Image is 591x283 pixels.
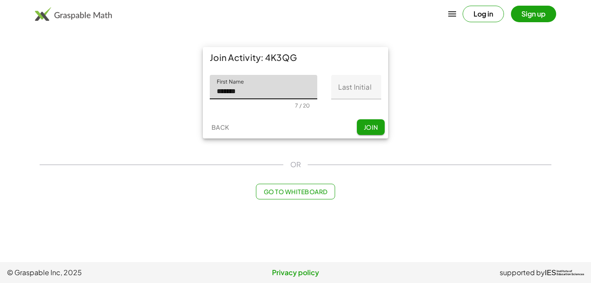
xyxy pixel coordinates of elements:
button: Log in [463,6,504,22]
span: Back [211,123,229,131]
span: © Graspable Inc, 2025 [7,267,199,278]
span: Go to Whiteboard [263,188,327,195]
button: Sign up [511,6,556,22]
span: OR [290,159,301,170]
span: Join [363,123,378,131]
span: IES [545,269,556,277]
button: Join [357,119,385,135]
a: Privacy policy [199,267,392,278]
span: supported by [500,267,545,278]
div: 7 / 20 [295,102,310,109]
div: Join Activity: 4K3QG [203,47,388,68]
button: Go to Whiteboard [256,184,335,199]
a: IESInstitute ofEducation Sciences [545,267,584,278]
span: Institute of Education Sciences [557,270,584,276]
button: Back [206,119,234,135]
